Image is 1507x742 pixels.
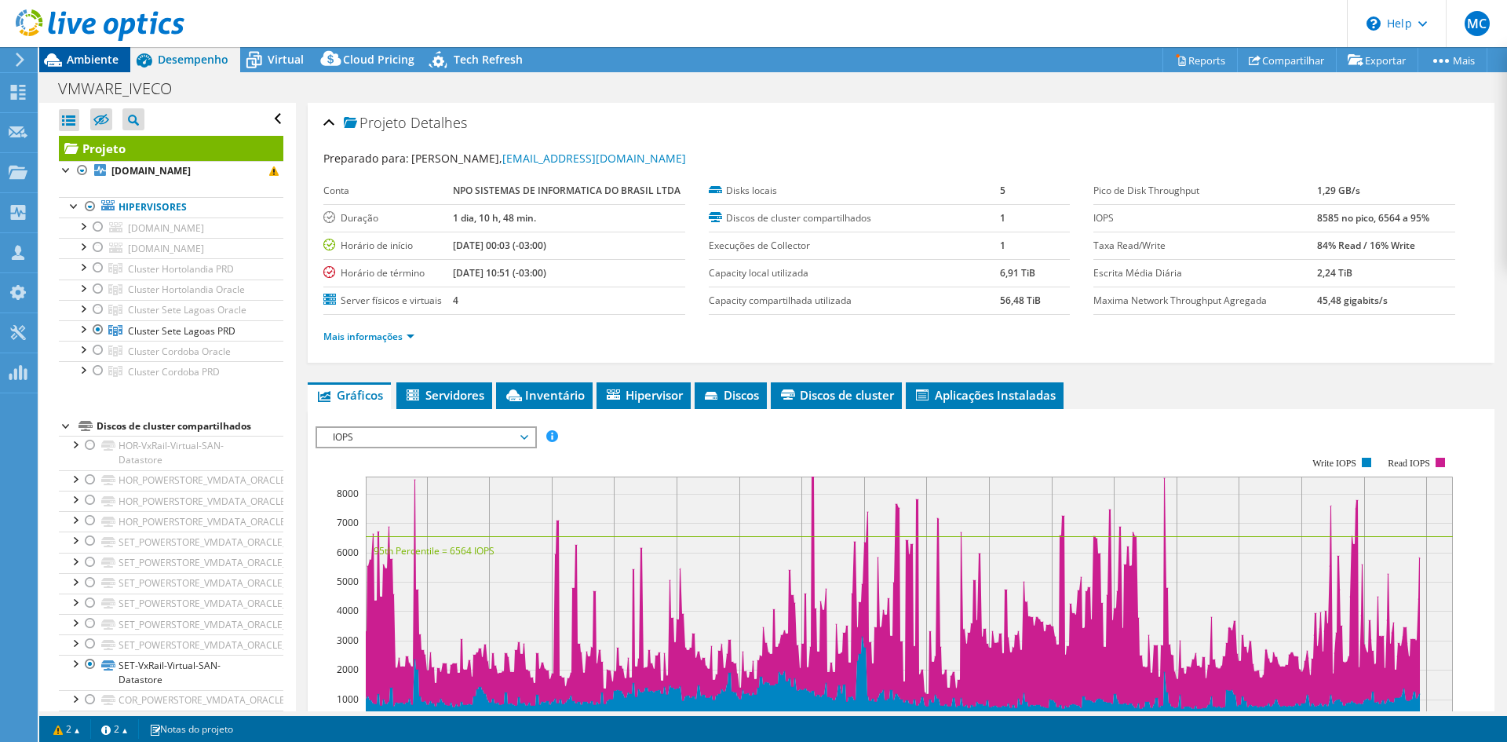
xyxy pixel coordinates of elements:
[604,387,683,403] span: Hipervisor
[453,211,536,225] b: 1 dia, 10 h, 48 min.
[59,300,283,320] a: Cluster Sete Lagoas Oracle
[90,719,139,739] a: 2
[1317,266,1352,280] b: 2,24 TiB
[1093,210,1316,226] label: IOPS
[454,52,523,67] span: Tech Refresh
[453,266,546,280] b: [DATE] 10:51 (-03:00)
[1093,238,1316,254] label: Taxa Read/Write
[337,663,359,676] text: 2000
[111,164,191,177] b: [DOMAIN_NAME]
[59,573,283,594] a: SET_POWERSTORE_VMDATA_ORACLE_04
[453,294,458,307] b: 4
[323,183,452,199] label: Conta
[1093,183,1316,199] label: Pico de Disk Throughput
[453,184,681,197] b: NPO SISTEMAS DE INFORMATICA DO BRASIL LTDA
[97,417,283,436] div: Discos de cluster compartilhados
[1093,293,1316,309] label: Maxima Network Throughput Agregada
[59,634,283,655] a: SET_POWERSTORE_VMDATA_ORACLE_03
[59,320,283,341] a: Cluster Sete Lagoas PRD
[1317,294,1388,307] b: 45,48 gigabits/s
[1093,265,1316,281] label: Escrita Média Diária
[374,544,494,557] text: 95th Percentile = 6564 IOPS
[709,238,1001,254] label: Execuções de Collector
[344,115,407,131] span: Projeto
[453,239,546,252] b: [DATE] 00:03 (-03:00)
[337,487,359,500] text: 8000
[59,470,283,491] a: HOR_POWERSTORE_VMDATA_ORACLE_01
[914,387,1056,403] span: Aplicações Instaladas
[59,436,283,470] a: HOR-VxRail-Virtual-SAN-Datastore
[59,217,283,238] a: [DOMAIN_NAME]
[709,265,1001,281] label: Capacity local utilizada
[337,575,359,588] text: 5000
[59,532,283,552] a: SET_POWERSTORE_VMDATA_ORACLE_01
[325,428,527,447] span: IOPS
[128,345,231,358] span: Cluster Cordoba Oracle
[337,693,359,706] text: 1000
[323,238,452,254] label: Horário de início
[323,330,414,343] a: Mais informações
[59,341,283,361] a: Cluster Cordoba Oracle
[337,604,359,617] text: 4000
[779,387,894,403] span: Discos de cluster
[709,210,1001,226] label: Discos de cluster compartilhados
[323,293,452,309] label: Server físicos e virtuais
[1000,239,1005,252] b: 1
[411,113,467,132] span: Detalhes
[138,719,244,739] a: Notas do projeto
[411,151,686,166] span: [PERSON_NAME],
[1317,184,1360,197] b: 1,29 GB/s
[1237,48,1337,72] a: Compartilhar
[337,546,359,559] text: 6000
[67,52,119,67] span: Ambiente
[158,52,228,67] span: Desempenho
[59,614,283,634] a: SET_POWERSTORE_VMDATA_ORACLE_06
[343,52,414,67] span: Cloud Pricing
[709,293,1001,309] label: Capacity compartilhada utilizada
[51,80,196,97] h1: VMWARE_IVECO
[59,161,283,181] a: [DOMAIN_NAME]
[128,283,245,296] span: Cluster Hortolandia Oracle
[709,183,1001,199] label: Disks locais
[1465,11,1490,36] span: MC
[1162,48,1238,72] a: Reports
[1336,48,1418,72] a: Exportar
[42,719,91,739] a: 2
[59,711,283,731] a: COR_POWERSTORE_VMDATA_ORACLE_02
[59,655,283,689] a: SET-VxRail-Virtual-SAN-Datastore
[268,52,304,67] span: Virtual
[1000,184,1005,197] b: 5
[1000,266,1035,280] b: 6,91 TiB
[323,265,452,281] label: Horário de término
[59,197,283,217] a: Hipervisores
[1000,294,1041,307] b: 56,48 TiB
[1388,458,1431,469] text: Read IOPS
[1418,48,1487,72] a: Mais
[59,690,283,711] a: COR_POWERSTORE_VMDATA_ORACLE_01
[1317,211,1429,225] b: 8585 no pico, 6564 a 95%
[1000,211,1005,225] b: 1
[59,594,283,614] a: SET_POWERSTORE_VMDATA_ORACLE_05
[1367,16,1381,31] svg: \n
[128,324,235,338] span: Cluster Sete Lagoas PRD
[1317,239,1415,252] b: 84% Read / 16% Write
[128,365,220,378] span: Cluster Cordoba PRD
[128,221,204,235] span: [DOMAIN_NAME]
[59,258,283,279] a: Cluster Hortolandia PRD
[128,303,246,316] span: Cluster Sete Lagoas Oracle
[323,210,452,226] label: Duração
[404,387,484,403] span: Servidores
[128,262,234,276] span: Cluster Hortolandia PRD
[59,238,283,258] a: [DOMAIN_NAME]
[59,511,283,532] a: HOR_POWERSTORE_VMDATA_ORACLE_03
[59,361,283,382] a: Cluster Cordoba PRD
[702,387,759,403] span: Discos
[128,242,204,255] span: [DOMAIN_NAME]
[1312,458,1356,469] text: Write IOPS
[59,136,283,161] a: Projeto
[337,634,359,647] text: 3000
[59,553,283,573] a: SET_POWERSTORE_VMDATA_ORACLE_02
[316,387,383,403] span: Gráficos
[502,151,686,166] a: [EMAIL_ADDRESS][DOMAIN_NAME]
[59,280,283,300] a: Cluster Hortolandia Oracle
